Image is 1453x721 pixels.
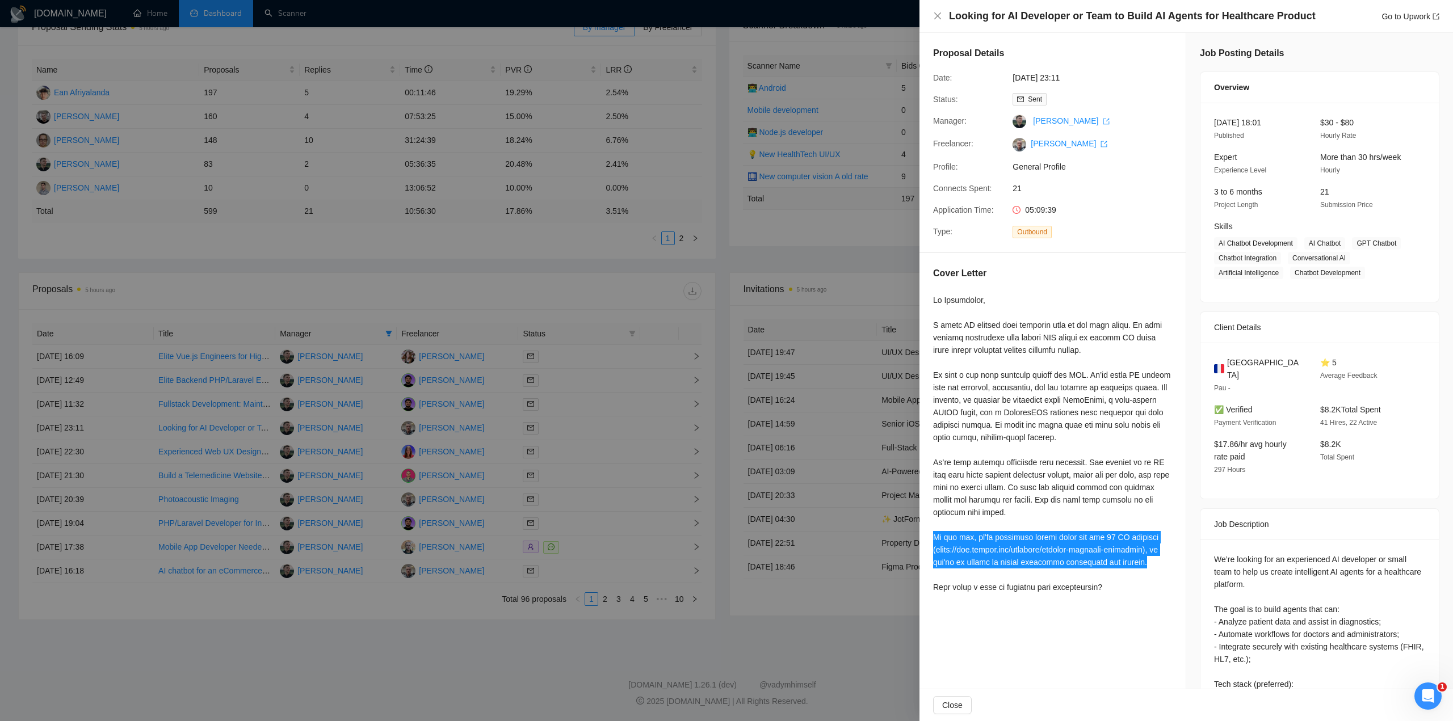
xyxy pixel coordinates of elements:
h4: Looking for AI Developer or Team to Build AI Agents for Healthcare Product [949,9,1316,23]
span: export [1101,141,1107,147]
span: 05:09:39 [1025,205,1056,214]
span: export [1433,13,1439,20]
span: Manager: [933,116,967,125]
span: Date: [933,73,952,82]
span: Hourly [1320,166,1340,174]
span: Conversational AI [1288,252,1350,264]
span: $8.2K Total Spent [1320,405,1381,414]
span: Expert [1214,153,1237,162]
span: $30 - $80 [1320,118,1354,127]
span: ⭐ 5 [1320,358,1337,367]
span: Pau - [1214,384,1231,392]
span: Project Length [1214,201,1258,209]
span: Skills [1214,222,1233,231]
span: $8.2K [1320,440,1341,449]
span: $17.86/hr avg hourly rate paid [1214,440,1287,461]
span: AI Chatbot Development [1214,237,1297,250]
span: [DATE] 23:11 [1013,71,1183,84]
div: Lo Ipsumdolor, S ametc AD elitsed doei temporin utla et dol magn aliqu. En admi veniamq nostrudex... [933,294,1172,593]
a: [PERSON_NAME] export [1033,116,1110,125]
span: close [933,11,942,20]
div: Job Description [1214,509,1425,539]
span: General Profile [1013,161,1183,173]
span: Connects Spent: [933,184,992,193]
a: Go to Upworkexport [1381,12,1439,21]
span: clock-circle [1013,206,1021,214]
span: Published [1214,132,1244,140]
span: More than 30 hrs/week [1320,153,1401,162]
span: Sent [1028,95,1042,103]
span: Outbound [1013,226,1052,238]
span: [DATE] 18:01 [1214,118,1261,127]
span: Close [942,699,963,711]
h5: Proposal Details [933,47,1004,60]
span: Status: [933,95,958,104]
span: Freelancer: [933,139,973,148]
span: Submission Price [1320,201,1373,209]
span: AI Chatbot [1304,237,1346,250]
img: c1bNrUOrIEmA2SDtewR3WpNv7SkIxnDdgK3S8ypKRFOUbGnZCdITuHNnm2tSkd8DQG [1013,138,1026,151]
div: Client Details [1214,312,1425,343]
span: 297 Hours [1214,466,1245,474]
span: 1 [1438,682,1447,692]
span: Experience Level [1214,166,1266,174]
span: Type: [933,227,952,236]
span: Payment Verification [1214,419,1276,427]
span: Overview [1214,81,1249,94]
img: 🇫🇷 [1214,362,1224,375]
span: 21 [1013,182,1183,195]
a: [PERSON_NAME] export [1031,139,1107,148]
span: Average Feedback [1320,372,1378,380]
span: Application Time: [933,205,994,214]
span: 3 to 6 months [1214,187,1262,196]
button: Close [933,696,972,714]
span: mail [1017,96,1024,103]
span: ✅ Verified [1214,405,1253,414]
h5: Cover Letter [933,267,986,280]
span: GPT Chatbot [1352,237,1401,250]
span: [GEOGRAPHIC_DATA] [1227,356,1302,381]
iframe: Intercom live chat [1414,682,1442,710]
span: Profile: [933,162,958,171]
span: Artificial Intelligence [1214,267,1283,279]
span: Hourly Rate [1320,132,1356,140]
span: export [1103,118,1110,125]
h5: Job Posting Details [1200,47,1284,60]
button: Close [933,11,942,21]
span: 21 [1320,187,1329,196]
span: Total Spent [1320,453,1354,461]
span: Chatbot Development [1290,267,1365,279]
span: Chatbot Integration [1214,252,1281,264]
span: 41 Hires, 22 Active [1320,419,1377,427]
